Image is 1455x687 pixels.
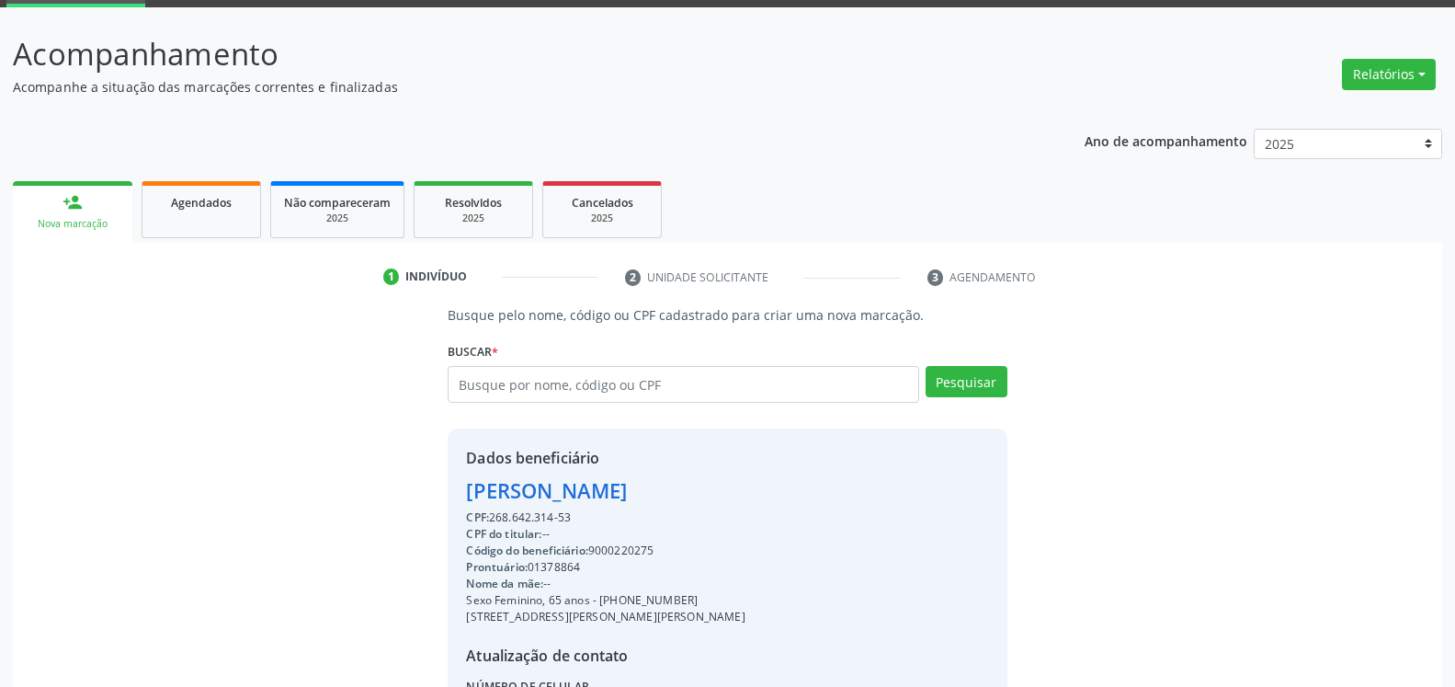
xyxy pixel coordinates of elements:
p: Acompanhamento [13,31,1014,77]
div: Dados beneficiário [466,447,745,469]
div: 2025 [427,212,519,225]
p: Acompanhe a situação das marcações correntes e finalizadas [13,77,1014,97]
div: Sexo Feminino, 65 anos - [PHONE_NUMBER] [466,592,745,609]
span: CPF do titular: [466,526,541,542]
div: 9000220275 [466,543,745,559]
label: Buscar [448,338,498,366]
div: Indivíduo [405,269,467,285]
div: 2025 [556,212,648,225]
div: 2025 [284,212,391,225]
span: Agendados [171,195,232,211]
span: CPF: [466,510,489,525]
span: Código do beneficiário: [466,543,587,558]
div: 01378864 [466,559,745,576]
button: Relatórios [1342,59,1436,90]
div: 268.642.314-53 [466,510,745,526]
div: person_add [63,192,83,212]
div: -- [466,526,745,543]
p: Ano de acompanhamento [1085,129,1247,152]
div: Atualização de contato [466,645,745,667]
div: 1 [383,269,400,285]
span: Não compareceram [284,195,391,211]
span: Cancelados [572,195,633,211]
span: Resolvidos [445,195,502,211]
div: [PERSON_NAME] [466,475,745,506]
p: Busque pelo nome, código ou CPF cadastrado para criar uma nova marcação. [448,305,1006,325]
div: Nova marcação [26,217,119,231]
button: Pesquisar [926,366,1007,397]
input: Busque por nome, código ou CPF [448,366,918,403]
div: [STREET_ADDRESS][PERSON_NAME][PERSON_NAME] [466,609,745,625]
span: Nome da mãe: [466,576,543,591]
div: -- [466,576,745,592]
span: Prontuário: [466,559,528,575]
